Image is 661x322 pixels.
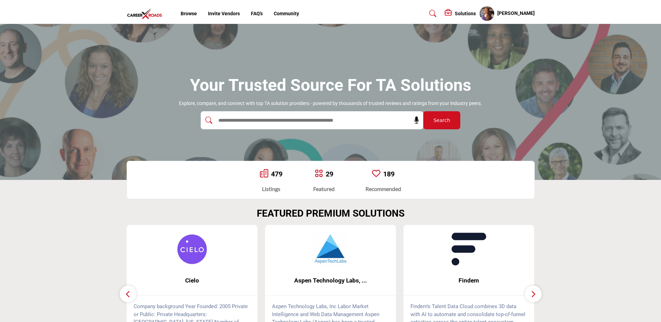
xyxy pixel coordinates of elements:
[423,111,460,129] button: Search
[260,185,282,193] div: Listings
[404,271,534,290] a: Findem
[452,232,486,267] img: Findem
[137,276,247,285] span: Cielo
[313,185,335,193] div: Featured
[208,11,240,16] a: Invite Vendors
[175,232,209,267] img: Cielo
[127,271,257,290] a: Cielo
[372,169,380,179] a: Go to Recommended
[181,11,197,16] a: Browse
[251,11,263,16] a: FAQ's
[433,117,450,124] span: Search
[257,208,405,219] h2: FEATURED PREMIUM SOLUTIONS
[127,8,166,19] img: Site Logo
[414,271,524,290] b: Findem
[423,8,441,19] a: Search
[383,170,395,178] a: 189
[190,75,471,96] h1: Your Trusted Source for TA Solutions
[455,10,476,17] h5: Solutions
[271,170,282,178] a: 479
[274,11,299,16] a: Community
[179,100,482,107] p: Explore, compare, and connect with top TA solution providers - powered by thousands of trusted re...
[265,271,396,290] a: Aspen Technology Labs, ...
[326,170,333,178] a: 29
[137,271,247,290] b: Cielo
[315,169,323,179] a: Go to Featured
[414,276,524,285] span: Findem
[445,9,476,18] div: Solutions
[275,276,386,285] span: Aspen Technology Labs, ...
[313,232,348,267] img: Aspen Technology Labs, Inc.
[479,6,495,21] button: Show hide supplier dropdown
[497,10,535,17] h5: [PERSON_NAME]
[275,271,386,290] b: Aspen Technology Labs, Inc.
[365,185,401,193] div: Recommended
